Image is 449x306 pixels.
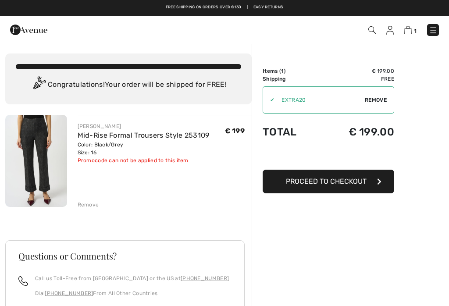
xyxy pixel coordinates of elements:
[45,290,93,296] a: [PHONE_NUMBER]
[78,122,210,130] div: [PERSON_NAME]
[263,75,319,83] td: Shipping
[166,4,242,11] a: Free shipping on orders over €130
[319,117,394,147] td: € 199.00
[225,127,245,135] span: € 199
[181,275,229,281] a: [PHONE_NUMBER]
[35,274,229,282] p: Call us Toll-Free from [GEOGRAPHIC_DATA] or the US at
[30,76,48,94] img: Congratulation2.svg
[263,147,394,167] iframe: PayPal
[16,76,241,94] div: Congratulations! Your order will be shipped for FREE!
[78,201,99,209] div: Remove
[35,289,229,297] p: Dial From All Other Countries
[368,26,376,34] img: Search
[286,177,367,185] span: Proceed to Checkout
[386,26,394,35] img: My Info
[253,4,284,11] a: Easy Returns
[429,26,438,35] img: Menu
[404,25,417,35] a: 1
[404,26,412,34] img: Shopping Bag
[414,28,417,34] span: 1
[5,115,67,207] img: Mid-Rise Formal Trousers Style 253109
[274,87,365,113] input: Promo code
[263,67,319,75] td: Items ( )
[78,157,210,164] div: Promocode can not be applied to this item
[18,252,232,260] h3: Questions or Comments?
[263,117,319,147] td: Total
[10,25,47,33] a: 1ère Avenue
[18,276,28,286] img: call
[263,96,274,104] div: ✔
[247,4,248,11] span: |
[263,170,394,193] button: Proceed to Checkout
[10,21,47,39] img: 1ère Avenue
[78,131,210,139] a: Mid-Rise Formal Trousers Style 253109
[319,67,394,75] td: € 199.00
[281,68,284,74] span: 1
[319,75,394,83] td: Free
[78,141,210,157] div: Color: Black/Grey Size: 16
[365,96,387,104] span: Remove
